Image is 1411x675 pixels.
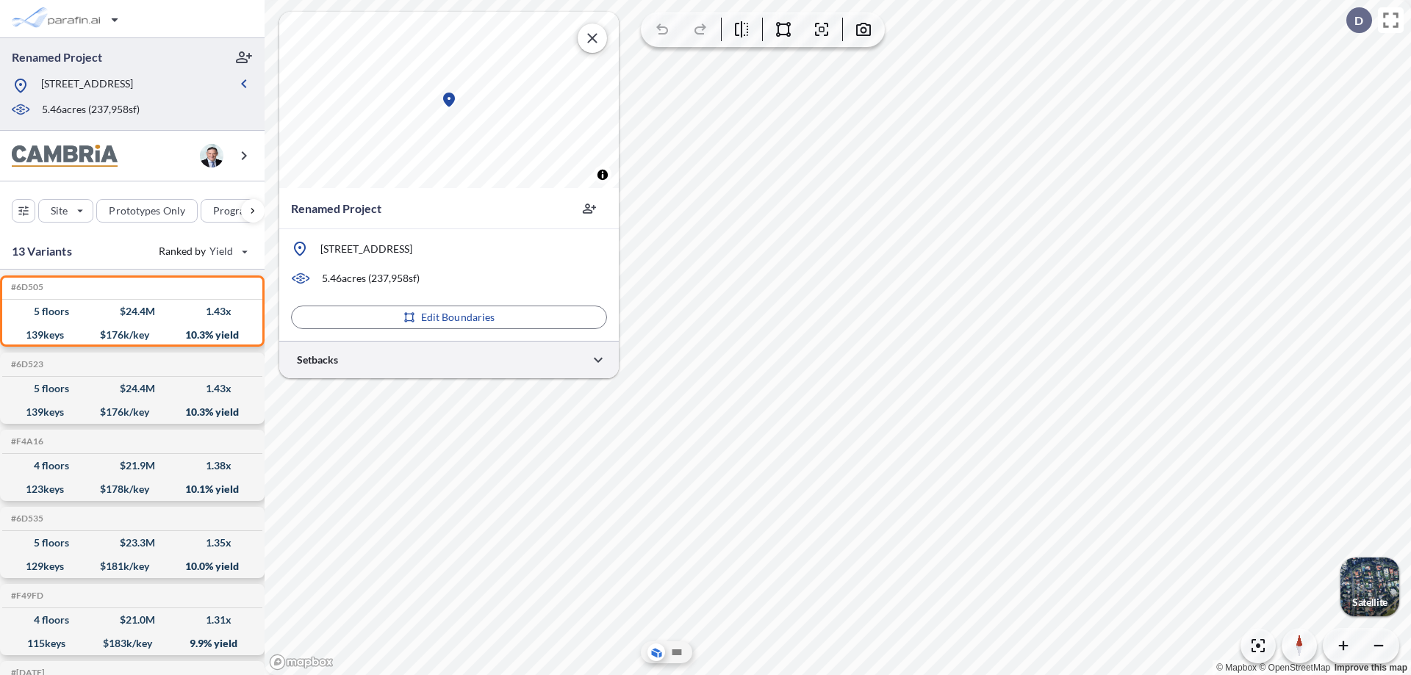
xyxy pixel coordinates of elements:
[1340,557,1399,616] img: Switcher Image
[1354,14,1363,27] p: D
[38,199,93,223] button: Site
[200,144,223,167] img: user logo
[12,145,118,167] img: BrandImage
[1259,663,1330,673] a: OpenStreetMap
[8,359,43,369] h5: Click to copy the code
[42,102,140,118] p: 5.46 acres ( 237,958 sf)
[1352,596,1387,608] p: Satellite
[209,244,234,259] span: Yield
[1216,663,1257,673] a: Mapbox
[594,166,611,184] button: Toggle attribution
[1335,663,1407,673] a: Improve this map
[291,200,381,217] p: Renamed Project
[291,306,607,329] button: Edit Boundaries
[279,12,619,188] canvas: Map
[96,199,198,223] button: Prototypes Only
[322,271,420,286] p: 5.46 acres ( 237,958 sf)
[8,282,43,292] h5: Click to copy the code
[51,203,68,218] p: Site
[320,242,412,256] p: [STREET_ADDRESS]
[269,654,334,671] a: Mapbox homepage
[440,91,458,109] div: Map marker
[201,199,280,223] button: Program
[598,167,607,183] span: Toggle attribution
[12,242,72,260] p: 13 Variants
[8,513,43,524] h5: Click to copy the code
[109,203,185,218] p: Prototypes Only
[8,591,43,601] h5: Click to copy the code
[12,49,102,65] p: Renamed Project
[147,239,257,263] button: Ranked by Yield
[213,203,254,218] p: Program
[647,643,665,661] button: Aerial View
[1340,557,1399,616] button: Switcher ImageSatellite
[421,310,495,325] p: Edit Boundaries
[41,76,133,95] p: [STREET_ADDRESS]
[668,643,686,661] button: Site Plan
[8,436,43,447] h5: Click to copy the code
